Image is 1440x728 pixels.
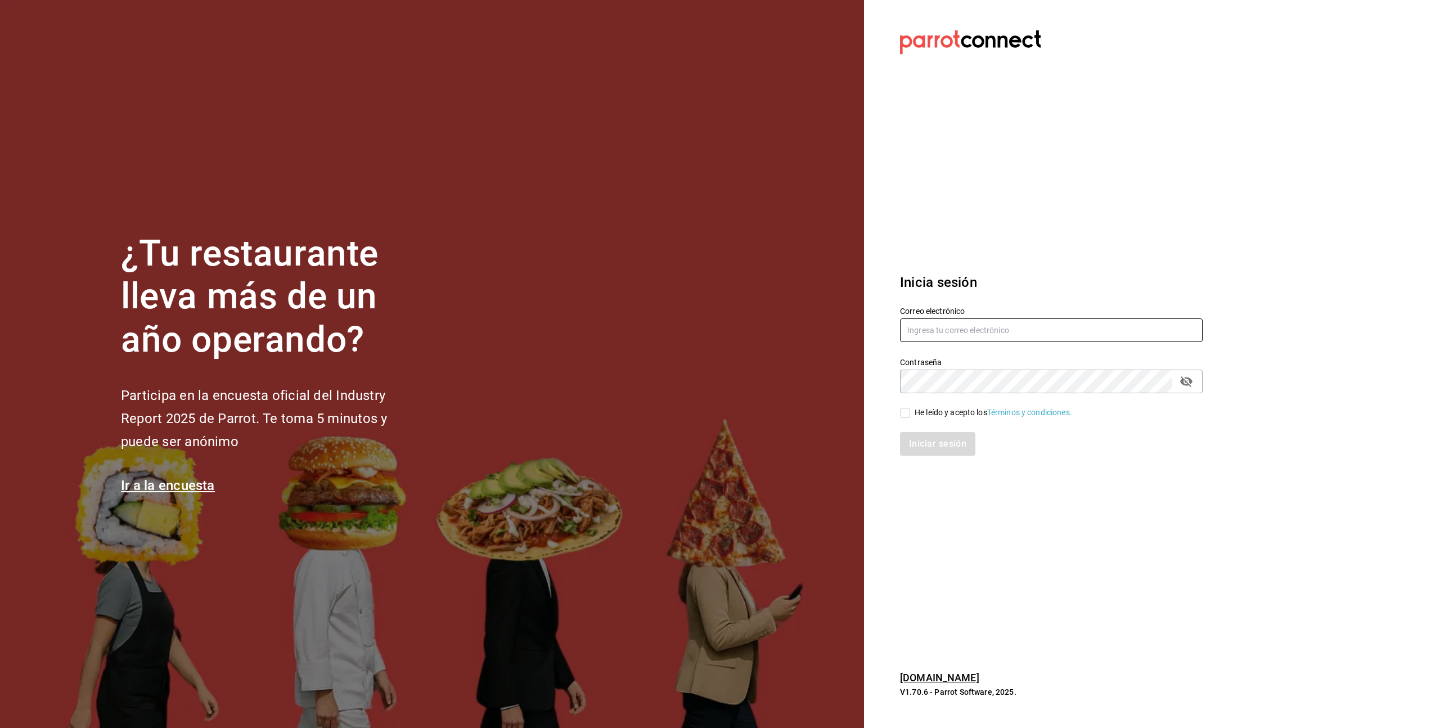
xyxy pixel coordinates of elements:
input: Ingresa tu correo electrónico [900,318,1203,342]
h2: Participa en la encuesta oficial del Industry Report 2025 de Parrot. Te toma 5 minutos y puede se... [121,384,425,453]
button: passwordField [1177,372,1196,391]
a: [DOMAIN_NAME] [900,672,979,684]
div: He leído y acepto los [915,407,1072,419]
a: Términos y condiciones. [987,408,1072,417]
label: Contraseña [900,358,1203,366]
h1: ¿Tu restaurante lleva más de un año operando? [121,232,425,362]
h3: Inicia sesión [900,272,1203,293]
p: V1.70.6 - Parrot Software, 2025. [900,686,1203,698]
label: Correo electrónico [900,307,1203,314]
a: Ir a la encuesta [121,478,215,493]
